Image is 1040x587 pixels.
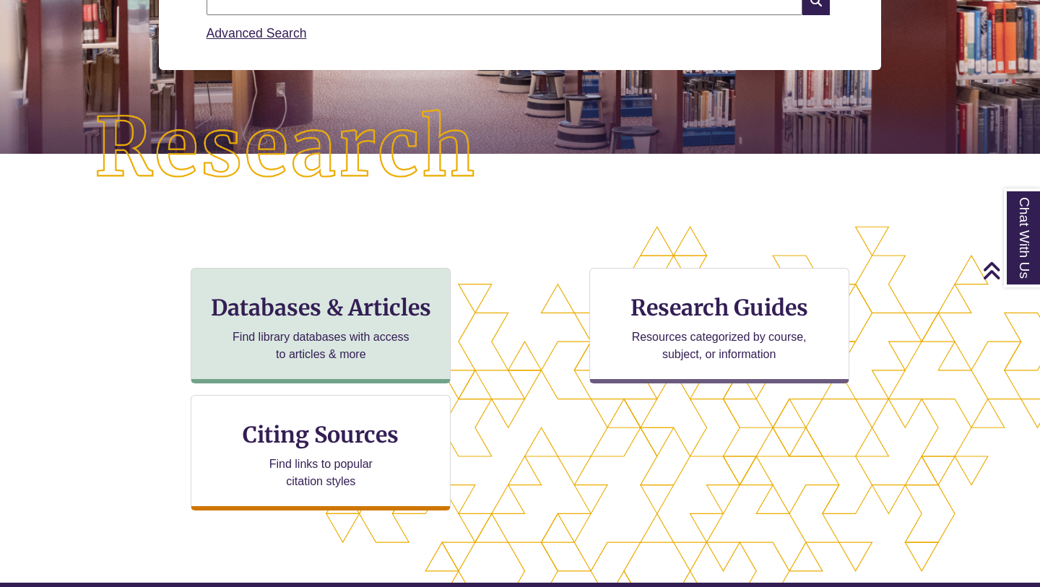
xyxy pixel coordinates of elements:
[982,261,1036,280] a: Back to Top
[233,421,409,448] h3: Citing Sources
[203,294,438,321] h3: Databases & Articles
[207,26,307,40] a: Advanced Search
[191,395,451,510] a: Citing Sources Find links to popular citation styles
[52,67,520,230] img: Research
[625,329,813,363] p: Resources categorized by course, subject, or information
[589,268,849,383] a: Research Guides Resources categorized by course, subject, or information
[602,294,837,321] h3: Research Guides
[191,268,451,383] a: Databases & Articles Find library databases with access to articles & more
[251,456,391,490] p: Find links to popular citation styles
[227,329,415,363] p: Find library databases with access to articles & more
